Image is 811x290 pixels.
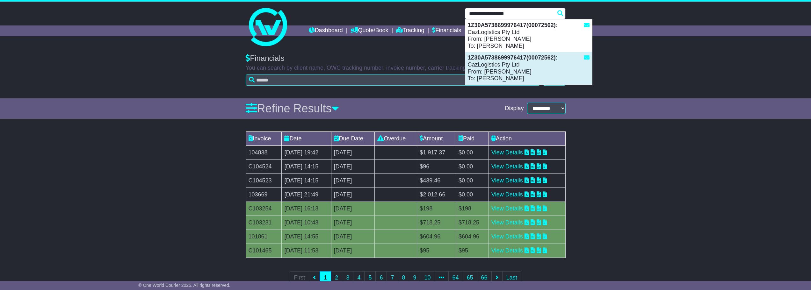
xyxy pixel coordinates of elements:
[489,131,565,145] td: Action
[477,271,492,284] a: 66
[491,191,523,198] a: View Details
[282,173,331,187] td: [DATE] 14:15
[448,271,463,284] a: 64
[465,52,592,84] div: : CazLogistics Pty Ltd From: [PERSON_NAME] To: [PERSON_NAME]
[456,131,489,145] td: Paid
[432,25,461,36] a: Financials
[375,271,387,284] a: 6
[246,173,282,187] td: C104523
[417,202,456,216] td: $198
[331,173,375,187] td: [DATE]
[468,54,556,61] strong: 1Z30A5738699976417(00072562)
[282,216,331,230] td: [DATE] 10:43
[246,230,282,244] td: 101861
[282,145,331,159] td: [DATE] 19:42
[331,230,375,244] td: [DATE]
[331,159,375,173] td: [DATE]
[246,216,282,230] td: C103231
[417,173,456,187] td: $439.46
[353,271,365,284] a: 4
[351,25,388,36] a: Quote/Book
[456,202,489,216] td: $198
[246,145,282,159] td: 104838
[246,244,282,258] td: C101465
[502,271,521,284] a: Last
[491,233,523,240] a: View Details
[246,54,566,63] div: Financials
[282,159,331,173] td: [DATE] 14:15
[246,65,566,72] p: You can search by client name, OWC tracking number, invoice number, carrier tracking number or re...
[282,187,331,202] td: [DATE] 21:49
[282,230,331,244] td: [DATE] 14:55
[456,230,489,244] td: $604.96
[463,271,477,284] a: 65
[331,202,375,216] td: [DATE]
[331,244,375,258] td: [DATE]
[456,244,489,258] td: $95
[138,283,230,288] span: © One World Courier 2025. All rights reserved.
[491,219,523,226] a: View Details
[456,173,489,187] td: $0.00
[468,22,556,28] strong: 1Z30A5738699976417(00072562)
[417,131,456,145] td: Amount
[331,145,375,159] td: [DATE]
[409,271,420,284] a: 9
[491,205,523,212] a: View Details
[417,159,456,173] td: $96
[491,163,523,170] a: View Details
[398,271,409,284] a: 8
[342,271,353,284] a: 3
[417,145,456,159] td: $1,917.37
[331,187,375,202] td: [DATE]
[246,102,339,115] a: Refine Results
[331,271,342,284] a: 2
[491,149,523,156] a: View Details
[417,230,456,244] td: $604.96
[417,216,456,230] td: $718.25
[465,19,592,52] div: : CazLogistics Pty Ltd From: [PERSON_NAME] To: [PERSON_NAME]
[491,177,523,184] a: View Details
[417,244,456,258] td: $95
[309,25,343,36] a: Dashboard
[456,145,489,159] td: $0.00
[246,187,282,202] td: 103669
[331,216,375,230] td: [DATE]
[282,202,331,216] td: [DATE] 16:13
[282,244,331,258] td: [DATE] 11:53
[246,159,282,173] td: C104524
[396,25,424,36] a: Tracking
[456,159,489,173] td: $0.00
[456,187,489,202] td: $0.00
[282,131,331,145] td: Date
[456,216,489,230] td: $718.25
[246,202,282,216] td: C103254
[364,271,376,284] a: 5
[375,131,417,145] td: Overdue
[246,131,282,145] td: Invoice
[491,247,523,254] a: View Details
[387,271,398,284] a: 7
[331,131,375,145] td: Due Date
[420,271,435,284] a: 10
[320,271,331,284] a: 1
[505,105,524,112] span: Display
[417,187,456,202] td: $2,012.66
